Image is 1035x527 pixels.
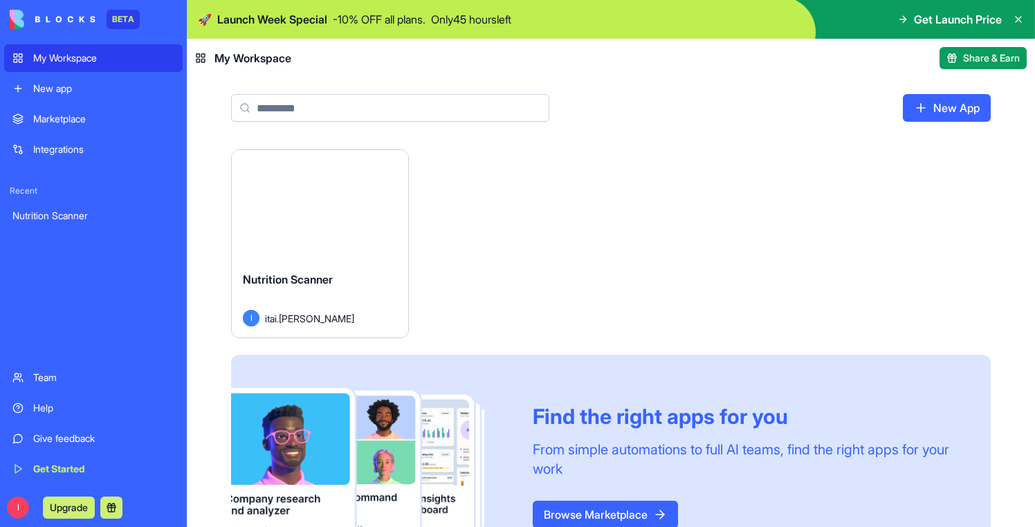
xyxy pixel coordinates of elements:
div: Integrations [33,142,174,156]
span: I [243,310,259,326]
div: Give feedback [33,432,174,445]
button: Upgrade [43,497,95,519]
a: New App [903,94,991,122]
a: New app [4,75,183,102]
span: Launch Week Special [217,11,327,28]
div: BETA [107,10,140,29]
div: My Workspace [33,51,174,65]
span: My Workspace [214,50,291,66]
span: Recent [4,185,183,196]
a: Team [4,364,183,391]
a: Help [4,394,183,422]
button: Share & Earn [940,47,1027,69]
p: - 10 % OFF all plans. [333,11,425,28]
a: Nutrition ScannerIitai.[PERSON_NAME] [231,149,409,338]
span: Nutrition Scanner [243,272,333,286]
div: Nutrition Scanner [12,209,174,223]
span: Share & Earn [963,51,1020,65]
div: Get Started [33,462,174,476]
p: Only 45 hours left [431,11,511,28]
a: Get Started [4,455,183,483]
div: From simple automations to full AI teams, find the right apps for your work [533,440,958,479]
span: Get Launch Price [914,11,1002,28]
a: BETA [10,10,140,29]
a: Marketplace [4,105,183,133]
a: Give feedback [4,425,183,452]
span: I [7,497,29,519]
div: Marketplace [33,112,174,126]
div: Find the right apps for you [533,404,958,429]
span: 🚀 [198,11,212,28]
a: Integrations [4,136,183,163]
img: logo [10,10,95,29]
div: Team [33,371,174,385]
a: Upgrade [43,500,95,514]
div: Help [33,401,174,415]
a: Nutrition Scanner [4,202,183,230]
a: My Workspace [4,44,183,72]
div: New app [33,82,174,95]
span: itai.[PERSON_NAME] [265,311,354,326]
